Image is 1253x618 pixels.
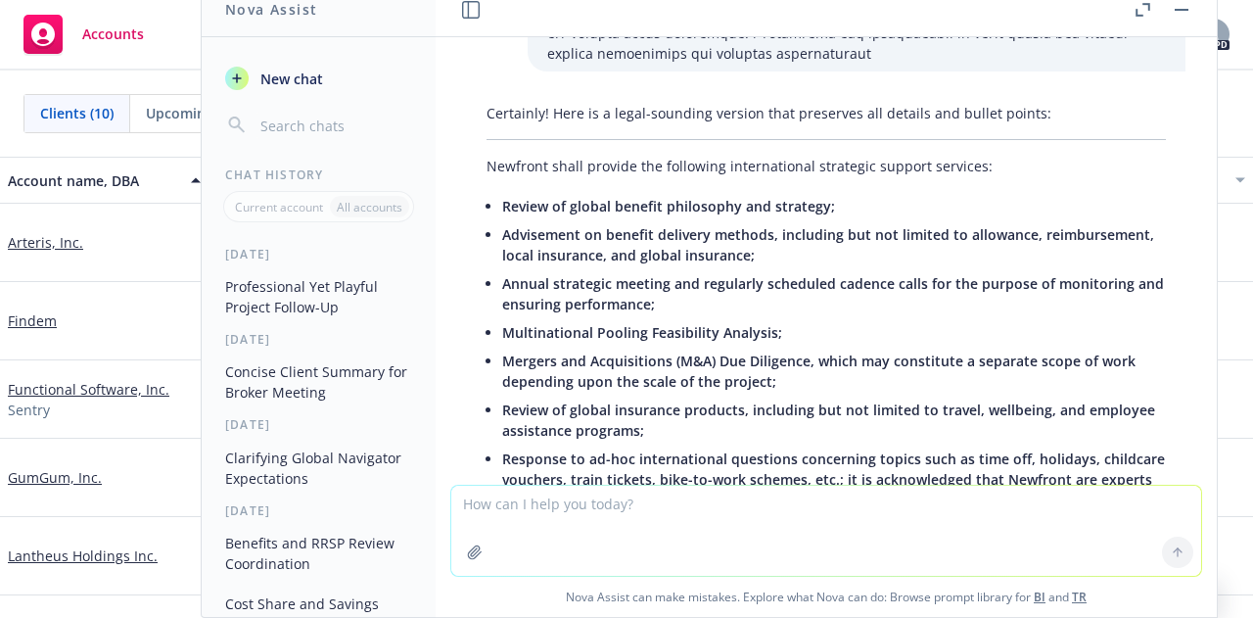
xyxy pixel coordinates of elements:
[235,199,323,215] p: Current account
[202,246,436,262] div: [DATE]
[443,577,1209,617] span: Nova Assist can make mistakes. Explore what Nova can do: Browse prompt library for and
[502,352,1136,391] span: Mergers and Acquisitions (M&A) Due Diligence, which may constitute a separate scope of work depen...
[1072,589,1087,605] a: TR
[8,467,102,488] a: GumGum, Inc.
[8,310,57,331] a: Findem
[82,26,144,42] span: Accounts
[337,199,402,215] p: All accounts
[40,103,114,123] span: Clients (10)
[256,112,412,139] input: Search chats
[487,103,1166,123] p: Certainly! Here is a legal-sounding version that preserves all details and bullet points:
[202,416,436,433] div: [DATE]
[217,442,420,495] button: Clarifying Global Navigator Expectations
[16,7,152,62] a: Accounts
[8,400,50,420] span: Sentry
[502,323,782,342] span: Multinational Pooling Feasibility Analysis;
[502,274,1164,313] span: Annual strategic meeting and regularly scheduled cadence calls for the purpose of monitoring and ...
[256,69,323,89] span: New chat
[217,356,420,408] button: Concise Client Summary for Broker Meeting
[502,225,1154,264] span: Advisement on benefit delivery methods, including but not limited to allowance, reimbursement, lo...
[502,197,835,215] span: Review of global benefit philosophy and strategy;
[1034,589,1045,605] a: BI
[502,401,1155,440] span: Review of global insurance products, including but not limited to travel, wellbeing, and employee...
[8,379,169,400] a: Functional Software, Inc.
[8,232,83,253] a: Arteris, Inc.
[202,502,436,519] div: [DATE]
[8,546,158,566] a: Lantheus Holdings Inc.
[202,331,436,348] div: [DATE]
[202,166,436,183] div: Chat History
[8,170,179,191] div: Account name, DBA
[487,156,1166,176] p: Newfront shall provide the following international strategic support services:
[502,450,1165,530] span: Response to ad-hoc international questions concerning topics such as time off, holidays, childcar...
[146,103,297,123] span: Upcoming renewals (0)
[217,527,420,580] button: Benefits and RRSP Review Coordination
[217,270,420,323] button: Professional Yet Playful Project Follow-Up
[217,61,420,96] button: New chat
